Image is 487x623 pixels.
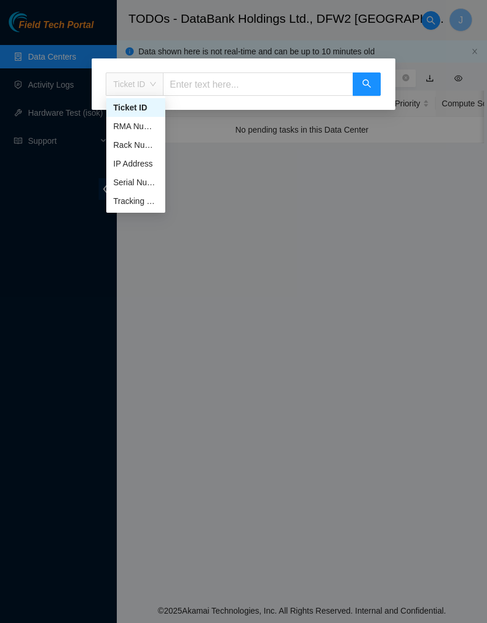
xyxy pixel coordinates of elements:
div: Rack Number [113,139,158,151]
div: Ticket ID [113,101,158,114]
span: Ticket ID [113,75,156,93]
div: RMA Number [106,117,165,136]
div: Tracking Number [106,192,165,210]
div: Serial Number [113,176,158,189]
div: Rack Number [106,136,165,154]
span: search [362,79,371,90]
div: RMA Number [113,120,158,133]
div: IP Address [106,154,165,173]
input: Enter text here... [163,72,353,96]
div: Tracking Number [113,195,158,207]
button: search [353,72,381,96]
div: IP Address [113,157,158,170]
div: Serial Number [106,173,165,192]
div: Ticket ID [106,98,165,117]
